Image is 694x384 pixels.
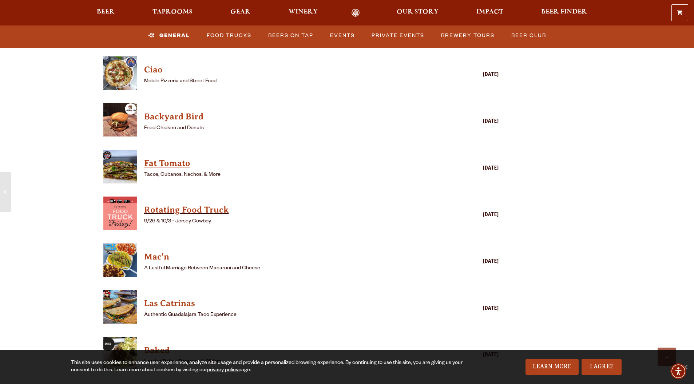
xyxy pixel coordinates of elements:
img: thumbnail food truck [103,290,137,324]
img: thumbnail food truck [103,197,137,230]
h4: Rotating Food Truck [144,204,437,216]
img: thumbnail food truck [103,150,137,183]
h4: Baked [144,345,437,356]
div: [DATE] [441,305,499,313]
a: View Mac'n details (opens in a new window) [144,250,437,264]
a: Beer [92,9,119,17]
img: thumbnail food truck [103,337,137,370]
a: General [145,27,193,44]
div: [DATE] [441,258,499,266]
p: Mobile Pizzeria and Street Food [144,77,437,86]
a: Taprooms [148,9,197,17]
div: [DATE] [441,211,499,220]
img: thumbnail food truck [103,103,137,136]
span: Winery [289,9,318,15]
a: Impact [472,9,508,17]
span: Our Story [397,9,439,15]
a: View Baked details (opens in a new window) [103,337,137,374]
span: Beer [97,9,115,15]
a: privacy policy [207,368,238,373]
div: [DATE] [441,71,499,80]
a: View Las Catrinas details (opens in a new window) [103,290,137,328]
a: Food Trucks [204,27,254,44]
span: Taprooms [152,9,193,15]
a: View Ciao details (opens in a new window) [103,56,137,94]
h4: Ciao [144,64,437,76]
a: Events [327,27,358,44]
a: Winery [284,9,322,17]
h4: Backyard Bird [144,111,437,123]
a: Brewery Tours [438,27,497,44]
a: View Backyard Bird details (opens in a new window) [103,103,137,140]
a: Beer Club [508,27,549,44]
span: Beer Finder [541,9,587,15]
p: Fried Chicken and Donuts [144,124,437,133]
a: View Fat Tomato details (opens in a new window) [103,150,137,187]
a: View Rotating Food Truck details (opens in a new window) [103,197,137,234]
a: I Agree [582,359,622,375]
a: View Baked details (opens in a new window) [144,343,437,358]
div: This site uses cookies to enhance user experience, analyze site usage and provide a personalized ... [71,360,465,374]
p: Tacos, Cubanos, Nachos, & More [144,171,437,179]
span: Impact [476,9,503,15]
a: View Mac'n details (opens in a new window) [103,244,137,281]
a: Scroll to top [658,348,676,366]
img: thumbnail food truck [103,244,137,277]
a: Beers on Tap [265,27,316,44]
a: Odell Home [342,9,369,17]
a: Gear [226,9,255,17]
a: Beer Finder [536,9,592,17]
div: Accessibility Menu [670,363,686,379]
a: Private Events [369,27,427,44]
a: View Ciao details (opens in a new window) [144,63,437,77]
span: Gear [230,9,250,15]
p: Authentic Guadalajara Taco Experience [144,311,437,320]
h4: Las Catrinas [144,298,437,309]
a: View Fat Tomato details (opens in a new window) [144,156,437,171]
h4: Fat Tomato [144,158,437,169]
p: A Lustful Marriage Between Macaroni and Cheese [144,264,437,273]
h4: Mac'n [144,251,437,263]
a: Our Story [392,9,443,17]
a: View Rotating Food Truck details (opens in a new window) [144,203,437,217]
div: [DATE] [441,118,499,126]
p: 9/26 & 10/3 - Jersey Cowboy [144,217,437,226]
img: thumbnail food truck [103,56,137,90]
div: [DATE] [441,165,499,173]
a: Learn More [526,359,579,375]
a: View Las Catrinas details (opens in a new window) [144,296,437,311]
a: View Backyard Bird details (opens in a new window) [144,110,437,124]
